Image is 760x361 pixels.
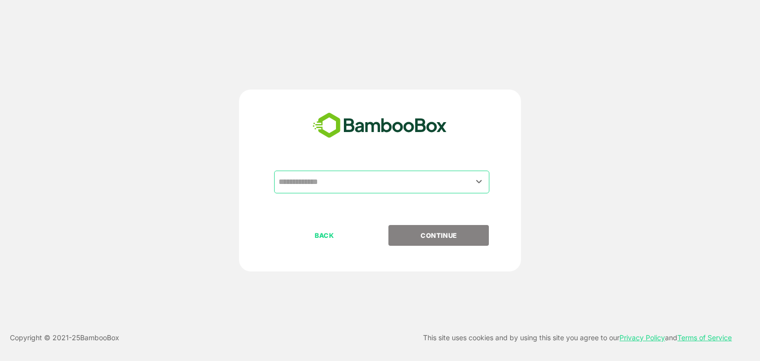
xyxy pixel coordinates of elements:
a: Privacy Policy [619,333,665,342]
button: CONTINUE [388,225,489,246]
p: BACK [275,230,374,241]
p: This site uses cookies and by using this site you agree to our and [423,332,732,344]
p: CONTINUE [389,230,488,241]
p: Copyright © 2021- 25 BambooBox [10,332,119,344]
img: bamboobox [307,109,452,142]
a: Terms of Service [677,333,732,342]
button: BACK [274,225,375,246]
button: Open [473,175,486,188]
